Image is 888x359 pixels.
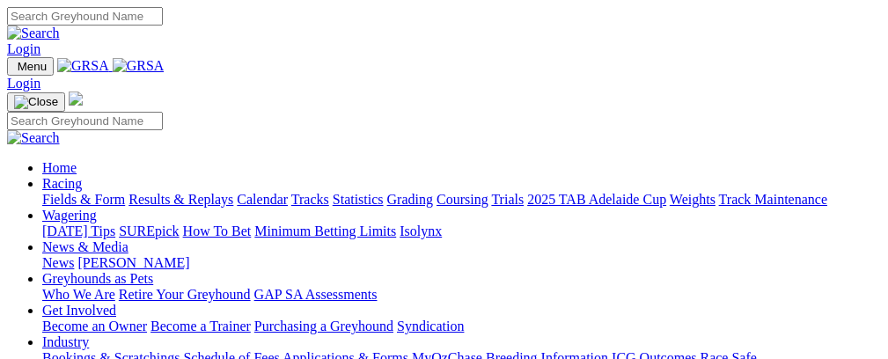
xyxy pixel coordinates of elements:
a: Grading [387,192,433,207]
a: SUREpick [119,223,179,238]
a: 2025 TAB Adelaide Cup [527,192,666,207]
a: Industry [42,334,89,349]
input: Search [7,7,163,26]
a: Calendar [237,192,288,207]
img: Search [7,26,60,41]
button: Toggle navigation [7,92,65,112]
a: Results & Replays [128,192,233,207]
button: Toggle navigation [7,57,54,76]
a: Syndication [397,319,464,333]
a: Wagering [42,208,97,223]
div: News & Media [42,255,881,271]
img: GRSA [57,58,109,74]
a: Login [7,41,40,56]
a: Retire Your Greyhound [119,287,251,302]
a: [DATE] Tips [42,223,115,238]
a: Get Involved [42,303,116,318]
a: Become an Owner [42,319,147,333]
input: Search [7,112,163,130]
div: Wagering [42,223,881,239]
a: Weights [670,192,716,207]
img: logo-grsa-white.png [69,92,83,106]
a: Coursing [437,192,488,207]
a: [PERSON_NAME] [77,255,189,270]
a: News [42,255,74,270]
div: Racing [42,192,881,208]
a: Fields & Form [42,192,125,207]
div: Greyhounds as Pets [42,287,881,303]
a: How To Bet [183,223,252,238]
a: News & Media [42,239,128,254]
img: GRSA [113,58,165,74]
a: Trials [491,192,524,207]
img: Search [7,130,60,146]
span: Menu [18,60,47,73]
a: Who We Are [42,287,115,302]
a: Minimum Betting Limits [254,223,396,238]
a: Login [7,76,40,91]
a: GAP SA Assessments [254,287,378,302]
a: Isolynx [400,223,442,238]
a: Greyhounds as Pets [42,271,153,286]
img: Close [14,95,58,109]
a: Become a Trainer [150,319,251,333]
a: Statistics [333,192,384,207]
a: Purchasing a Greyhound [254,319,393,333]
a: Track Maintenance [719,192,827,207]
a: Home [42,160,77,175]
div: Get Involved [42,319,881,334]
a: Racing [42,176,82,191]
a: Tracks [291,192,329,207]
